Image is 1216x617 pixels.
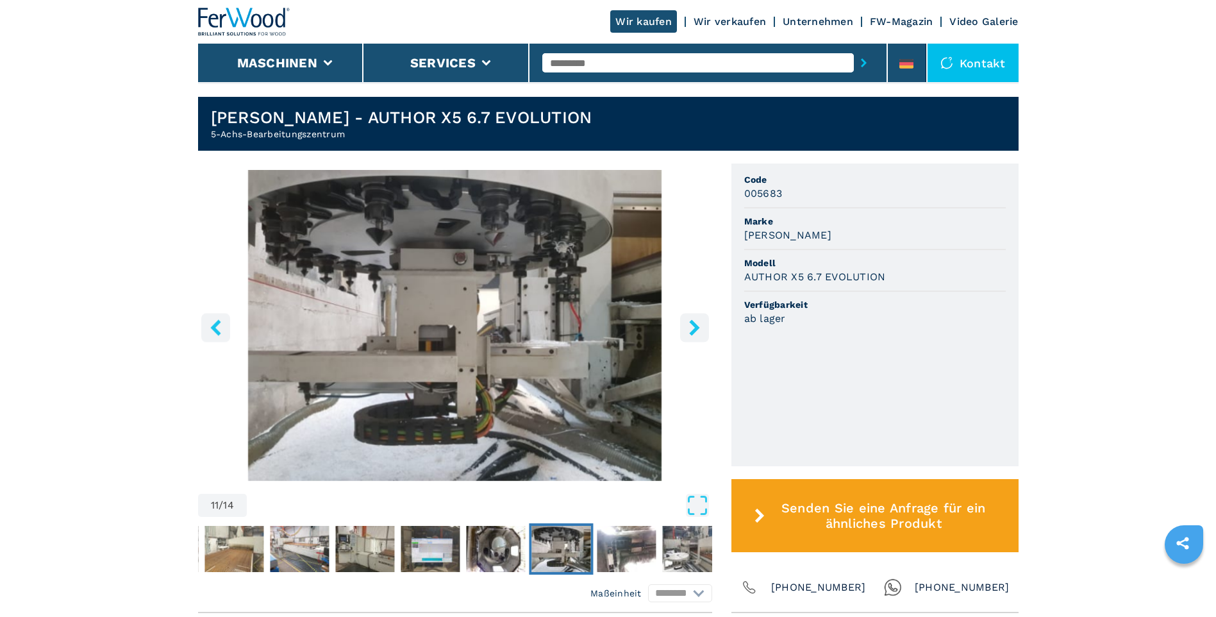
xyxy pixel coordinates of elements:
[137,523,201,575] button: Go to Slide 5
[531,526,590,572] img: 20dcf70cd148728c7322f3275ae8a784
[139,526,198,572] img: f659c2bd6ce6186ccc31a7d70a140405
[223,500,234,511] span: 14
[410,55,476,71] button: Services
[219,500,223,511] span: /
[744,269,886,284] h3: AUTHOR X5 6.7 EVOLUTION
[783,15,853,28] a: Unternehmen
[660,523,724,575] button: Go to Slide 13
[1167,527,1199,559] a: sharethis
[211,107,592,128] h1: [PERSON_NAME] - AUTHOR X5 6.7 EVOLUTION
[529,523,593,575] button: Go to Slide 11
[202,523,266,575] button: Go to Slide 6
[211,500,219,511] span: 11
[770,500,997,531] span: Senden Sie eine Anfrage für ein ähnliches Produkt
[463,523,528,575] button: Go to Slide 10
[597,526,656,572] img: 6fb7ae9708d11f17083672dcc8e389fa
[928,44,1019,82] div: Kontakt
[211,128,592,140] h2: 5-Achs-Bearbeitungszentrum
[940,56,953,69] img: Kontakt
[854,48,874,78] button: submit-button
[237,55,317,71] button: Maschinen
[590,587,642,600] em: Maßeinheit
[744,257,1006,269] span: Modell
[198,8,290,36] img: Ferwood
[915,579,1010,596] span: [PHONE_NUMBER]
[335,526,394,572] img: 5fecb42143b5e388e20ac443342ba206
[204,526,263,572] img: 03f4eec8b3a2c8b9678ea42463d190c7
[466,526,525,572] img: 6cdc3ac20f6b5e3c3eeffaeaebc4d76e
[744,311,786,326] h3: ab lager
[744,228,831,242] h3: [PERSON_NAME]
[771,579,866,596] span: [PHONE_NUMBER]
[744,215,1006,228] span: Marke
[744,173,1006,186] span: Code
[594,523,658,575] button: Go to Slide 12
[198,170,712,481] div: Go to Slide 11
[198,170,712,481] img: 5-Achs-Bearbeitungszentrum MORBIDELLI AUTHOR X5 6.7 EVOLUTION
[662,526,721,572] img: 71476fdeafa56d60d0d2112a5747b13a
[949,15,1018,28] a: Video Galerie
[680,313,709,342] button: right-button
[1162,559,1206,607] iframe: Chat
[744,298,1006,311] span: Verfügbarkeit
[740,579,758,596] img: Phone
[250,494,709,517] button: Open Fullscreen
[694,15,766,28] a: Wir verkaufen
[267,523,331,575] button: Go to Slide 7
[333,523,397,575] button: Go to Slide 8
[201,313,230,342] button: left-button
[398,523,462,575] button: Go to Slide 9
[884,579,902,596] img: Whatsapp
[744,186,783,201] h3: 005683
[870,15,933,28] a: FW-Magazin
[401,526,460,572] img: a3518e39093c545670dd377a7cb60141
[731,479,1019,552] button: Senden Sie eine Anfrage für ein ähnliches Produkt
[270,526,329,572] img: dc07bbf54fbfd34c6c9e52d937e6a1ae
[610,10,677,33] a: Wir kaufen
